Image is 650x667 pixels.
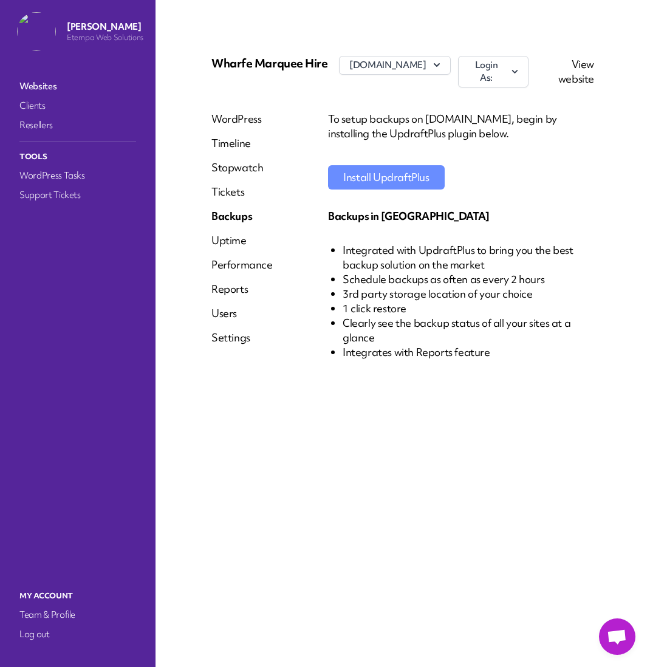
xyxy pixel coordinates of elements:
[17,606,139,623] a: Team & Profile
[17,588,139,604] p: My Account
[17,117,139,134] a: Resellers
[211,233,273,248] a: Uptime
[211,282,273,296] a: Reports
[343,243,594,272] li: Integrated with UpdraftPlus to bring you the best backup solution on the market
[17,167,139,184] a: WordPress Tasks
[343,287,594,301] li: 3rd party storage location of your choice
[17,149,139,165] p: Tools
[17,626,139,643] a: Log out
[17,186,139,204] a: Support Tickets
[211,209,273,224] a: Backups
[558,57,594,86] a: View website
[17,97,139,114] a: Clients
[339,56,451,75] button: [DOMAIN_NAME]
[343,170,429,184] span: Install UpdraftPlus
[211,185,273,199] a: Tickets
[328,165,445,190] button: Install UpdraftPlus
[211,330,273,345] a: Settings
[17,78,139,95] a: Websites
[599,618,635,655] a: Open chat
[343,272,594,287] li: Schedule backups as often as every 2 hours
[343,301,594,316] li: 1 click restore
[343,316,594,345] li: Clearly see the backup status of all your sites at a glance
[211,160,273,175] a: Stopwatch
[328,112,594,141] p: To setup backups on [DOMAIN_NAME], begin by installing the UpdraftPlus plugin below.
[458,56,528,87] button: Login As:
[328,209,594,224] div: Backups in [GEOGRAPHIC_DATA]
[211,136,273,151] a: Timeline
[211,112,273,126] a: WordPress
[211,56,339,70] p: Wharfe Marquee Hire
[211,306,273,321] a: Users
[343,345,594,360] li: Integrates with Reports feature
[67,21,143,33] p: [PERSON_NAME]
[67,33,143,43] p: Etempa Web Solutions
[211,258,273,272] a: Performance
